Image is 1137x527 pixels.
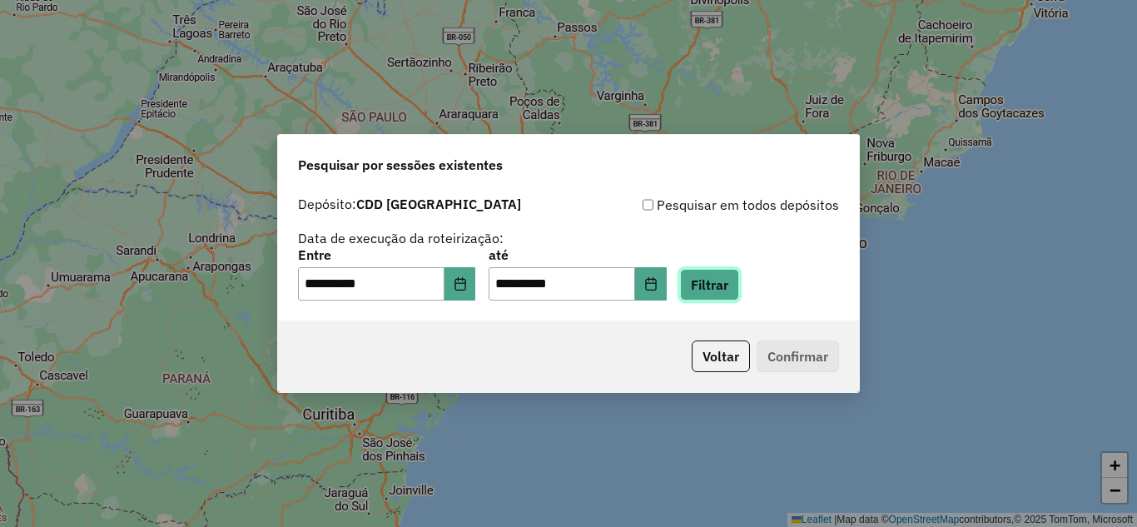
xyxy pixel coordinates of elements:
label: até [489,245,666,265]
button: Filtrar [680,269,739,301]
label: Entre [298,245,475,265]
span: Pesquisar por sessões existentes [298,155,503,175]
button: Choose Date [444,267,476,301]
button: Voltar [692,341,750,372]
button: Choose Date [635,267,667,301]
strong: CDD [GEOGRAPHIC_DATA] [356,196,521,212]
label: Data de execução da roteirização: [298,228,504,248]
label: Depósito: [298,194,521,214]
div: Pesquisar em todos depósitos [568,195,839,215]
